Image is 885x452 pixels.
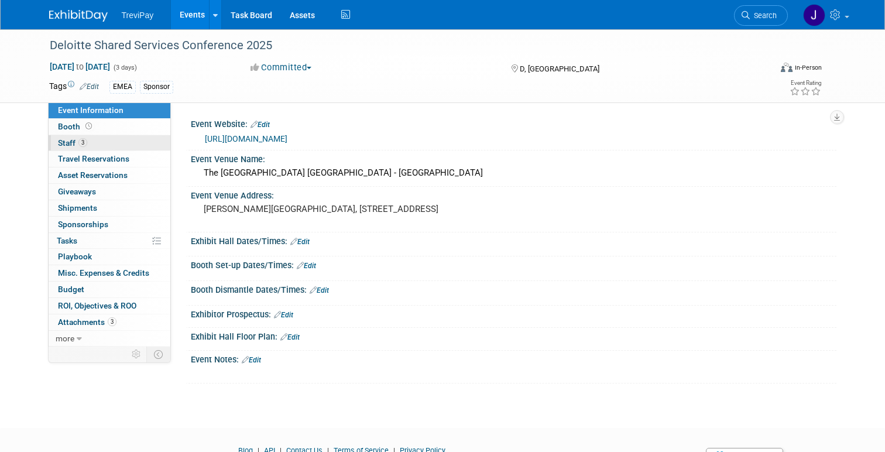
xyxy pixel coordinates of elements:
[191,256,836,272] div: Booth Set-up Dates/Times:
[310,286,329,295] a: Edit
[146,347,170,362] td: Toggle Event Tabs
[191,232,836,248] div: Exhibit Hall Dates/Times:
[251,121,270,129] a: Edit
[49,184,170,200] a: Giveaways
[49,200,170,216] a: Shipments
[58,138,87,148] span: Staff
[49,61,111,72] span: [DATE] [DATE]
[58,268,149,278] span: Misc. Expenses & Credits
[49,167,170,183] a: Asset Reservations
[58,203,97,213] span: Shipments
[191,351,836,366] div: Event Notes:
[274,311,293,319] a: Edit
[78,138,87,147] span: 3
[58,285,84,294] span: Budget
[58,170,128,180] span: Asset Reservations
[58,187,96,196] span: Giveaways
[83,122,94,131] span: Booth not reserved yet
[191,150,836,165] div: Event Venue Name:
[803,4,825,26] img: Jeff Coppolo
[58,252,92,261] span: Playbook
[794,63,822,72] div: In-Person
[191,328,836,343] div: Exhibit Hall Floor Plan:
[200,164,828,182] div: The [GEOGRAPHIC_DATA] [GEOGRAPHIC_DATA] - [GEOGRAPHIC_DATA]
[74,62,85,71] span: to
[49,217,170,232] a: Sponsorships
[790,80,821,86] div: Event Rating
[297,262,316,270] a: Edit
[49,151,170,167] a: Travel Reservations
[191,187,836,201] div: Event Venue Address:
[140,81,173,93] div: Sponsor
[58,122,94,131] span: Booth
[750,11,777,20] span: Search
[290,238,310,246] a: Edit
[58,317,116,327] span: Attachments
[246,61,316,74] button: Committed
[108,317,116,326] span: 3
[57,236,77,245] span: Tasks
[49,282,170,297] a: Budget
[58,154,129,163] span: Travel Reservations
[191,281,836,296] div: Booth Dismantle Dates/Times:
[58,220,108,229] span: Sponsorships
[781,63,793,72] img: Format-Inperson.png
[49,119,170,135] a: Booth
[49,298,170,314] a: ROI, Objectives & ROO
[242,356,261,364] a: Edit
[49,249,170,265] a: Playbook
[49,102,170,118] a: Event Information
[191,115,836,131] div: Event Website:
[520,64,599,73] span: D, [GEOGRAPHIC_DATA]
[49,10,108,22] img: ExhibitDay
[80,83,99,91] a: Edit
[708,61,822,78] div: Event Format
[205,134,287,143] a: [URL][DOMAIN_NAME]
[109,81,136,93] div: EMEA
[204,204,447,214] pre: [PERSON_NAME][GEOGRAPHIC_DATA], [STREET_ADDRESS]
[280,333,300,341] a: Edit
[49,265,170,281] a: Misc. Expenses & Credits
[56,334,74,343] span: more
[112,64,137,71] span: (3 days)
[49,135,170,151] a: Staff3
[126,347,147,362] td: Personalize Event Tab Strip
[49,314,170,330] a: Attachments3
[49,233,170,249] a: Tasks
[49,80,99,94] td: Tags
[49,331,170,347] a: more
[58,105,124,115] span: Event Information
[734,5,788,26] a: Search
[122,11,154,20] span: TreviPay
[58,301,136,310] span: ROI, Objectives & ROO
[46,35,756,56] div: Deloitte Shared Services Conference 2025
[191,306,836,321] div: Exhibitor Prospectus:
